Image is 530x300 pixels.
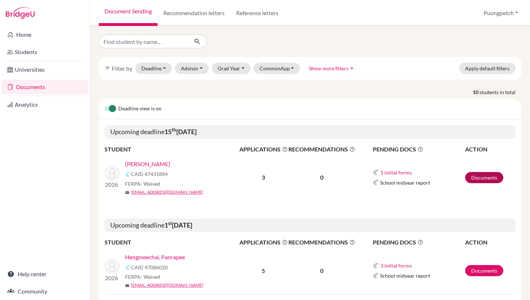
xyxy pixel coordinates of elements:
[465,265,503,276] a: Documents
[262,174,265,181] b: 3
[380,179,430,186] span: School midyear report
[380,261,412,270] button: 3 initial forms
[373,263,379,269] img: Common App logo
[164,221,192,229] b: 1 [DATE]
[125,283,129,288] span: mail
[212,63,251,74] button: Grad Year
[480,88,521,96] span: students in total
[131,264,168,271] span: CAID 47086020
[303,63,362,74] button: Show more filtersarrow_drop_up
[135,63,172,74] button: Deadline
[373,145,465,154] span: PENDING DOCS
[125,264,131,270] img: Common App logo
[473,88,480,96] strong: 10
[465,172,503,183] a: Documents
[1,267,88,281] a: Help center
[465,145,516,154] th: ACTION
[239,145,288,154] span: APPLICATIONS
[118,105,162,113] span: Deadline view is on
[348,65,355,72] i: arrow_drop_up
[1,284,88,299] a: Community
[288,173,355,182] p: 0
[105,180,119,189] p: 2026
[125,190,129,195] span: mail
[1,62,88,77] a: Universities
[125,273,160,281] span: FERPA
[480,6,521,20] button: Puongpetch
[125,253,185,261] a: Hengmeechai, Panrapee
[131,282,203,288] a: [EMAIL_ADDRESS][DOMAIN_NAME]
[1,45,88,59] a: Students
[105,145,239,154] th: STUDENT
[175,63,209,74] button: Advisor
[168,220,172,226] sup: st
[125,180,160,187] span: FERPA
[141,181,160,187] span: - Waived
[105,259,119,274] img: Hengmeechai, Panrapee
[99,35,188,48] input: Find student by name...
[6,7,35,19] img: Bridge-U
[172,127,176,133] sup: th
[459,63,516,74] button: Apply default filters
[288,238,355,247] span: RECOMMENDATIONS
[373,180,379,185] img: Common App logo
[373,169,379,175] img: Common App logo
[253,63,300,74] button: CommonApp
[105,238,239,247] th: STUDENT
[373,238,464,247] span: PENDING DOCS
[262,267,265,274] b: 5
[105,274,119,282] p: 2026
[105,219,516,232] h5: Upcoming deadline
[131,170,168,178] span: CAID 47431884
[112,65,132,72] span: Filter by
[105,125,516,139] h5: Upcoming deadline
[288,266,355,275] p: 0
[131,189,203,195] a: [EMAIL_ADDRESS][DOMAIN_NAME]
[380,168,412,177] button: 1 initial forms
[239,238,288,247] span: APPLICATIONS
[1,27,88,42] a: Home
[141,274,160,280] span: - Waived
[125,160,170,168] a: [PERSON_NAME]
[288,145,355,154] span: RECOMMENDATIONS
[465,238,516,247] th: ACTION
[105,166,119,180] img: Bower, Issara
[125,171,131,177] img: Common App logo
[380,272,430,279] span: School midyear report
[164,128,196,136] b: 15 [DATE]
[105,65,110,71] i: filter_list
[309,65,348,71] span: Show more filters
[1,97,88,112] a: Analytics
[373,273,379,279] img: Common App logo
[1,80,88,94] a: Documents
